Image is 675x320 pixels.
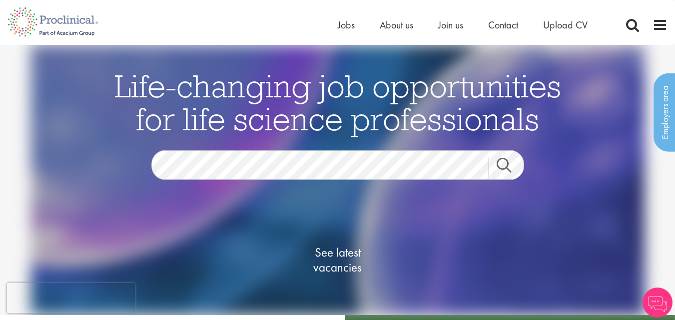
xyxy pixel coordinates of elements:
[338,18,355,31] a: Jobs
[543,18,588,31] a: Upload CV
[438,18,463,31] a: Join us
[488,18,518,31] a: Contact
[30,45,645,315] img: candidate home
[643,288,673,318] img: Chatbot
[7,283,135,313] iframe: reCAPTCHA
[288,245,388,275] span: See latest vacancies
[114,65,561,138] span: Life-changing job opportunities for life science professionals
[489,157,532,177] a: Job search submit button
[288,205,388,315] a: See latestvacancies
[380,18,413,31] a: About us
